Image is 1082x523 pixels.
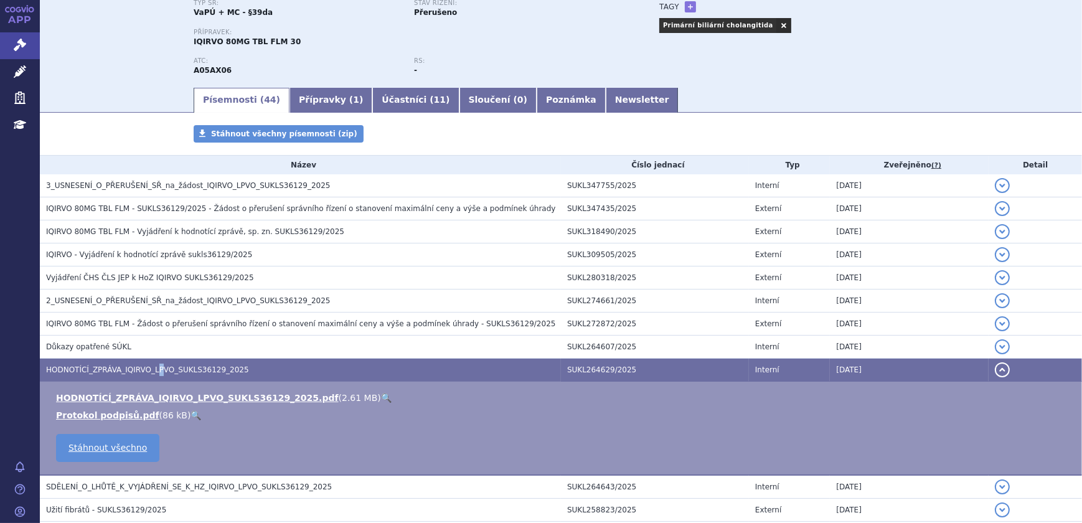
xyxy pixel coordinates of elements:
span: 3_USNESENÍ_O_PŘERUŠENÍ_SŘ_na_žádost_IQIRVO_LPVO_SUKLS36129_2025 [46,181,331,190]
a: Přípravky (1) [289,88,372,113]
td: SUKL264607/2025 [561,336,749,359]
td: SUKL318490/2025 [561,220,749,243]
span: Interní [755,483,779,491]
span: Externí [755,273,781,282]
li: ( ) [56,392,1070,404]
span: IQIRVO 80MG TBL FLM - SUKLS36129/2025 - Žádost o přerušení správního řízení o stanovení maximální... [46,204,556,213]
span: Vyjádření ČHS ČLS JEP k HoZ IQIRVO SUKLS36129/2025 [46,273,254,282]
th: Zveřejněno [830,156,989,174]
span: Externí [755,204,781,213]
button: detail [995,362,1010,377]
span: 0 [517,95,524,105]
td: [DATE] [830,336,989,359]
td: [DATE] [830,266,989,290]
span: 2_USNESENÍ_O_PŘERUŠENÍ_SŘ_na_žádost_IQIRVO_LPVO_SUKLS36129_2025 [46,296,331,305]
span: 44 [264,95,276,105]
span: 1 [353,95,359,105]
button: detail [995,479,1010,494]
button: detail [995,316,1010,331]
span: Interní [755,181,779,190]
td: SUKL264629/2025 [561,359,749,382]
span: Důkazy opatřené SÚKL [46,342,131,351]
td: SUKL280318/2025 [561,266,749,290]
span: HODNOTÍCÍ_ZPRÁVA_IQIRVO_LPVO_SUKLS36129_2025 [46,365,249,374]
span: IQIRVO 80MG TBL FLM 30 [194,37,301,46]
td: SUKL309505/2025 [561,243,749,266]
a: HODNOTÍCÍ_ZPRÁVA_IQIRVO_LPVO_SUKLS36129_2025.pdf [56,393,339,403]
span: IQIRVO 80MG TBL FLM - Žádost o přerušení správního řízení o stanovení maximální ceny a výše a pod... [46,319,556,328]
span: IQIRVO - Vyjádření k hodnotící zprávě sukls36129/2025 [46,250,252,259]
span: Externí [755,319,781,328]
p: Přípravek: [194,29,634,36]
span: IQIRVO 80MG TBL FLM - Vyjádření k hodnotící zprávě, sp. zn. SUKLS36129/2025 [46,227,344,236]
span: 11 [434,95,446,105]
td: [DATE] [830,499,989,522]
button: detail [995,270,1010,285]
td: [DATE] [830,290,989,313]
strong: ELAFIBRANOR [194,66,232,75]
a: 🔍 [191,410,201,420]
span: Externí [755,250,781,259]
a: Primární biliární cholangitida [659,18,776,33]
abbr: (?) [931,161,941,170]
a: 🔍 [381,393,392,403]
button: detail [995,224,1010,239]
button: detail [995,201,1010,216]
td: SUKL347435/2025 [561,197,749,220]
span: Externí [755,506,781,514]
td: [DATE] [830,359,989,382]
td: SUKL264643/2025 [561,475,749,499]
span: 2.61 MB [342,393,377,403]
button: detail [995,502,1010,517]
button: detail [995,178,1010,193]
td: [DATE] [830,243,989,266]
p: ATC: [194,57,402,65]
td: [DATE] [830,220,989,243]
a: Účastníci (11) [372,88,459,113]
strong: Přerušeno [414,8,457,17]
li: ( ) [56,409,1070,422]
th: Typ [749,156,830,174]
a: Sloučení (0) [459,88,537,113]
td: [DATE] [830,475,989,499]
td: SUKL258823/2025 [561,499,749,522]
span: Interní [755,342,779,351]
a: + [685,1,696,12]
span: Užití fibrátů - SUKLS36129/2025 [46,506,166,514]
a: Stáhnout všechno [56,434,159,462]
strong: VaPÚ + MC - §39da [194,8,273,17]
th: Detail [989,156,1082,174]
a: Newsletter [606,88,679,113]
span: Externí [755,227,781,236]
td: SUKL272872/2025 [561,313,749,336]
p: RS: [414,57,622,65]
span: Interní [755,296,779,305]
a: Písemnosti (44) [194,88,289,113]
strong: - [414,66,417,75]
td: SUKL274661/2025 [561,290,749,313]
a: Poznámka [537,88,606,113]
button: detail [995,247,1010,262]
td: [DATE] [830,197,989,220]
button: detail [995,339,1010,354]
span: Stáhnout všechny písemnosti (zip) [211,130,357,138]
a: Stáhnout všechny písemnosti (zip) [194,125,364,143]
a: Protokol podpisů.pdf [56,410,159,420]
td: SUKL347755/2025 [561,174,749,197]
span: SDĚLENÍ_O_LHŮTĚ_K_VYJÁDŘENÍ_SE_K_HZ_IQIRVO_LPVO_SUKLS36129_2025 [46,483,332,491]
span: Interní [755,365,779,374]
span: 86 kB [162,410,187,420]
td: [DATE] [830,174,989,197]
td: [DATE] [830,313,989,336]
button: detail [995,293,1010,308]
th: Číslo jednací [561,156,749,174]
th: Název [40,156,561,174]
